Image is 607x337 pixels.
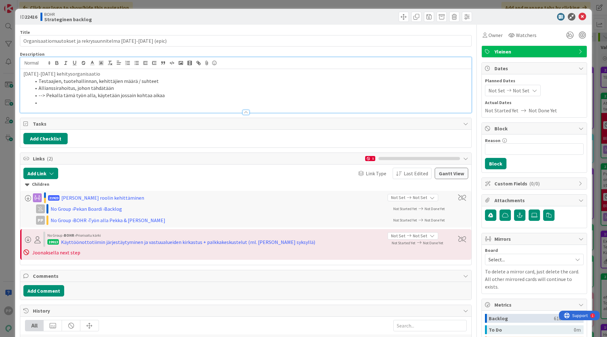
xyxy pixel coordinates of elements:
[20,13,37,21] span: ID
[20,29,30,35] label: Title
[494,125,575,132] span: Block
[425,218,445,222] span: Not Done Yet
[554,314,581,323] div: 61d 21h 39m
[51,216,215,224] div: No Group › BOHR › Työn alla Pekka & [PERSON_NAME]
[23,133,68,144] button: Add Checklist
[391,233,405,239] span: Not Set
[51,205,215,213] div: No Group › Pekan Boardi › Backlog
[404,170,428,177] span: Last Edited
[365,156,375,161] div: 1
[513,87,530,94] span: Not Set
[33,120,460,128] span: Tasks
[435,168,468,179] button: Gantt View
[23,168,58,179] button: Add Link
[76,233,101,238] span: Priorisoitu kärki
[366,170,386,177] span: Link Type
[529,180,540,187] span: ( 0/0 )
[485,138,500,143] label: Reason
[61,238,315,246] div: Käyttöönottotiimin järjestäytyminen ja vastuualueiden kirkastus + palkkakeskustelut (ml. [PERSON_...
[23,70,468,78] p: [DATE]-[DATE] kehitysorganisaatio
[516,31,536,39] span: Watchers
[494,197,575,204] span: Attachments
[25,14,37,20] b: 22416
[393,168,432,179] button: Last Edited
[494,180,575,187] span: Custom Fields
[494,235,575,243] span: Mirrors
[64,233,76,238] b: BOHR ›
[33,155,362,162] span: Links
[44,17,92,22] b: Strateginen backlog
[494,65,575,72] span: Dates
[33,272,460,280] span: Comments
[574,325,581,334] div: 0m
[494,48,575,55] span: Yleinen
[488,31,503,39] span: Owner
[485,107,518,114] span: Not Started Yet
[44,12,92,17] span: BOHR
[23,285,64,296] button: Add Comment
[425,206,445,211] span: Not Done Yet
[36,216,45,225] div: PP
[61,194,144,202] div: [PERSON_NAME] roolin kehittäminen
[393,320,467,331] input: Search...
[20,35,472,47] input: type card name here...
[31,92,468,99] li: --> Pekalla tämä työn alla, käytetään jossain kohtaa aikaa
[485,268,584,290] p: To delete a mirror card, just delete the card. All other mirrored cards will continue to exists.
[48,195,59,201] span: 21923
[485,78,584,84] span: Planned Dates
[529,107,557,114] span: Not Done Yet
[47,233,64,238] span: No Group ›
[423,240,443,245] span: Not Done Yet
[485,248,498,253] span: Board
[31,78,468,85] li: Testaajien, tuotehallinnan, kehittäjien määrä / suhteet
[33,307,460,315] span: History
[393,218,417,222] span: Not Started Yet
[413,194,427,201] span: Not Set
[13,1,29,9] span: Support
[485,158,506,169] button: Block
[47,155,53,162] span: ( 2 )
[392,240,415,245] span: Not Started Yet
[393,206,417,211] span: Not Started Yet
[489,325,574,334] div: To Do
[25,181,467,188] div: Children
[33,3,34,8] div: 1
[494,301,575,309] span: Metrics
[32,249,80,256] span: Joonaksella next step
[47,239,59,245] div: 19913
[391,194,405,201] span: Not Set
[413,233,427,239] span: Not Set
[20,51,45,57] span: Description
[489,314,554,323] div: Backlog
[25,320,44,331] div: All
[31,84,468,92] li: Allianssirahoitus, johon tähdätään
[485,99,584,106] span: Actual Dates
[488,87,505,94] span: Not Set
[488,255,569,264] span: Select...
